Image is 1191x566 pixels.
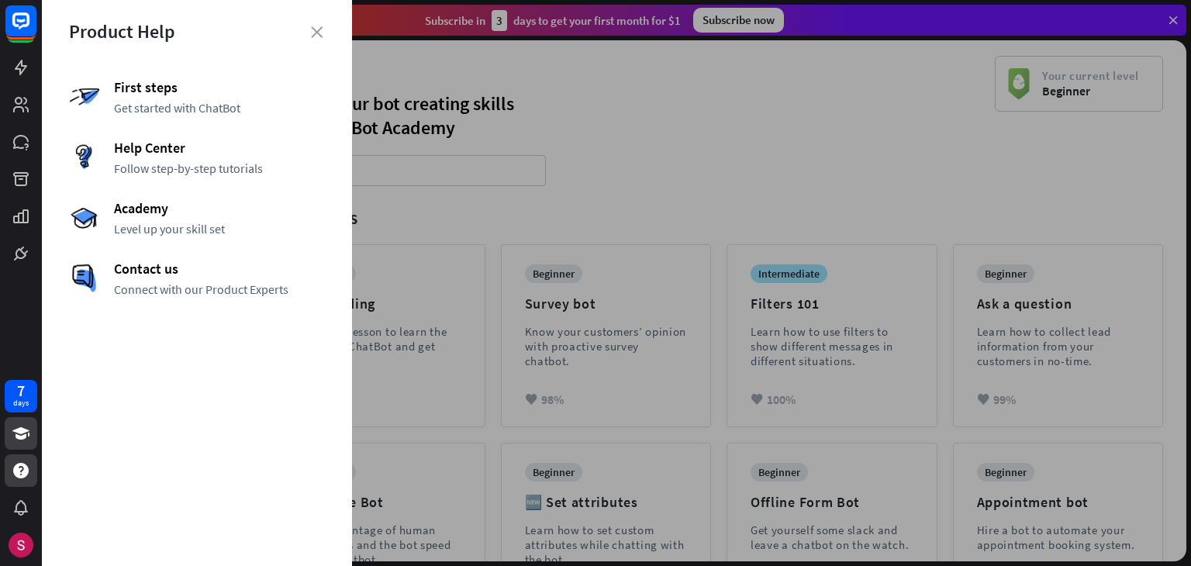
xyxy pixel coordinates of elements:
[13,398,29,409] div: days
[114,221,325,236] span: Level up your skill set
[114,139,325,157] span: Help Center
[114,160,325,176] span: Follow step-by-step tutorials
[311,26,323,38] i: close
[114,199,325,217] span: Academy
[114,78,325,96] span: First steps
[114,100,325,116] span: Get started with ChatBot
[114,281,325,297] span: Connect with our Product Experts
[17,384,25,398] div: 7
[69,19,325,43] div: Product Help
[114,260,325,278] span: Contact us
[5,380,37,412] a: 7 days
[12,6,59,53] button: Open LiveChat chat widget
